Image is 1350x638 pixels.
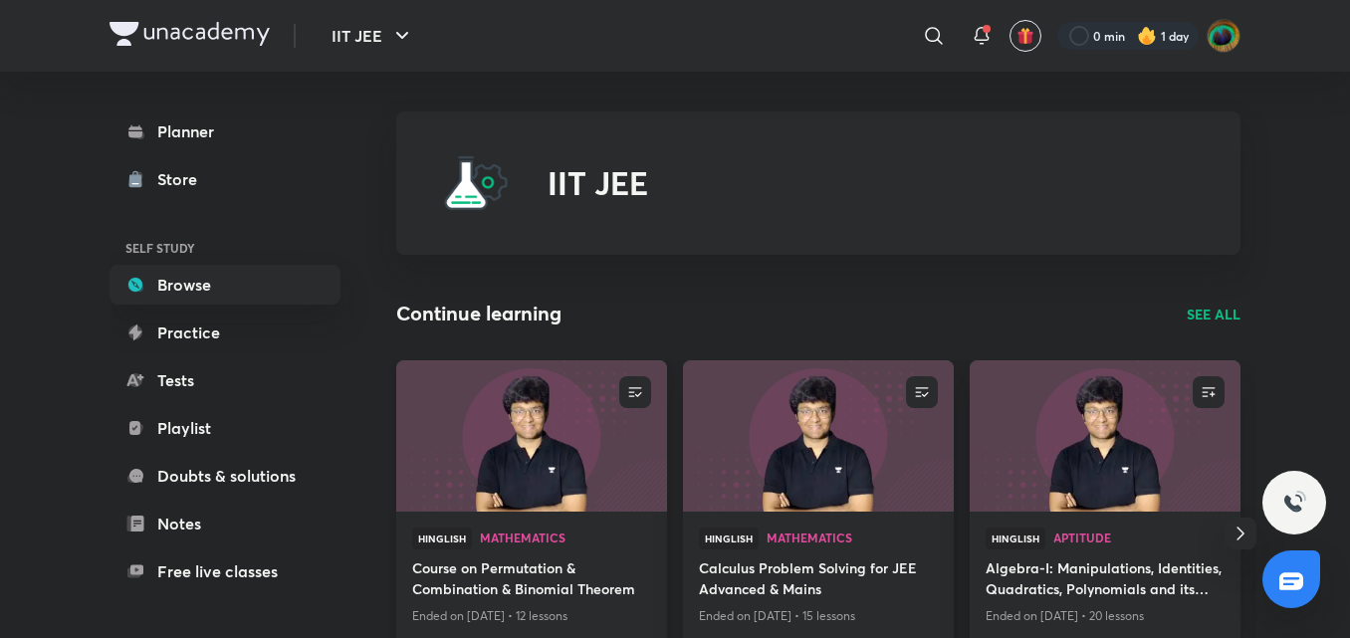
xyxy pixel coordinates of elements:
[110,22,270,51] a: Company Logo
[1187,304,1240,324] a: SEE ALL
[110,111,340,151] a: Planner
[110,313,340,352] a: Practice
[396,299,562,328] h2: Continue learning
[1016,27,1034,45] img: avatar
[767,532,938,543] span: Mathematics
[110,231,340,265] h6: SELF STUDY
[986,528,1045,549] span: Hinglish
[480,532,651,543] span: Mathematics
[110,551,340,591] a: Free live classes
[1010,20,1041,52] button: avatar
[767,532,938,545] a: Mathematics
[444,151,508,215] img: IIT JEE
[110,456,340,496] a: Doubts & solutions
[110,504,340,543] a: Notes
[157,167,209,191] div: Store
[699,528,759,549] span: Hinglish
[986,557,1225,603] a: Algebra-I: Manipulations, Identities, Quadratics, Polynomials and its Equations
[683,360,954,512] a: new-thumbnail
[1282,491,1306,515] img: ttu
[412,528,472,549] span: Hinglish
[986,603,1225,629] p: Ended on [DATE] • 20 lessons
[1137,26,1157,46] img: streak
[967,358,1242,513] img: new-thumbnail
[1053,532,1225,545] a: Aptitude
[110,408,340,448] a: Playlist
[1207,19,1240,53] img: Shravan
[680,358,956,513] img: new-thumbnail
[1053,532,1225,543] span: Aptitude
[396,360,667,512] a: new-thumbnail
[110,159,340,199] a: Store
[110,22,270,46] img: Company Logo
[393,358,669,513] img: new-thumbnail
[110,265,340,305] a: Browse
[699,603,938,629] p: Ended on [DATE] • 15 lessons
[412,557,651,603] a: Course on Permutation & Combination & Binomial Theorem
[548,164,648,202] h2: IIT JEE
[699,557,938,603] a: Calculus Problem Solving for JEE Advanced & Mains
[110,360,340,400] a: Tests
[480,532,651,545] a: Mathematics
[320,16,426,56] button: IIT JEE
[412,603,651,629] p: Ended on [DATE] • 12 lessons
[970,360,1240,512] a: new-thumbnail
